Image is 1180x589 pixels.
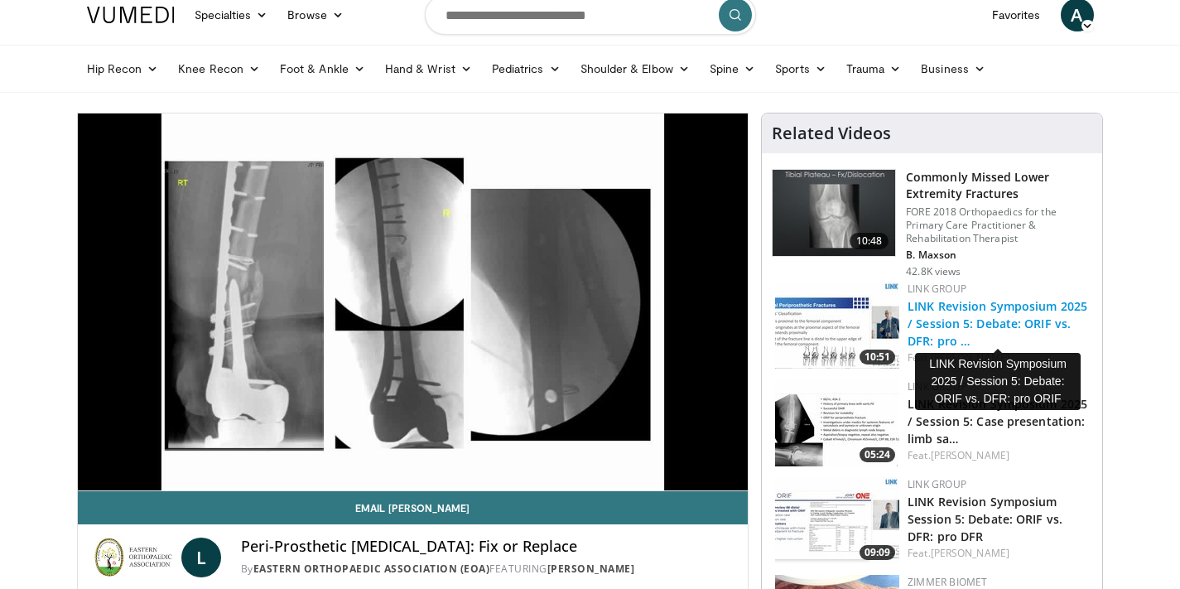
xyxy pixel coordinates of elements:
[836,52,912,85] a: Trauma
[253,562,490,576] a: Eastern Orthopaedic Association (EOA)
[91,538,175,577] img: Eastern Orthopaedic Association (EOA)
[547,562,635,576] a: [PERSON_NAME]
[908,494,1062,544] a: LINK Revision Symposium Session 5: Debate: ORIF vs. DFR: pro DFR
[241,562,735,577] div: By FEATURING
[765,52,836,85] a: Sports
[773,170,895,256] img: 4aa379b6-386c-4fb5-93ee-de5617843a87.150x105_q85_crop-smart_upscale.jpg
[860,545,895,560] span: 09:09
[181,538,221,577] a: L
[375,52,482,85] a: Hand & Wrist
[87,7,175,23] img: VuMedi Logo
[906,249,1092,262] p: B. Maxson
[908,546,1089,561] div: Feat.
[78,491,749,524] a: Email [PERSON_NAME]
[906,169,1092,202] h3: Commonly Missed Lower Extremity Fractures
[908,448,1089,463] div: Feat.
[906,265,961,278] p: 42.8K views
[908,477,966,491] a: LINK Group
[571,52,700,85] a: Shoulder & Elbow
[772,169,1092,278] a: 10:48 Commonly Missed Lower Extremity Fractures FORE 2018 Orthopaedics for the Primary Care Pract...
[931,448,1009,462] a: [PERSON_NAME]
[908,298,1087,349] a: LINK Revision Symposium 2025 / Session 5: Debate: ORIF vs. DFR: pro …
[908,379,966,393] a: LINK Group
[850,233,889,249] span: 10:48
[908,575,987,589] a: Zimmer Biomet
[775,379,899,466] img: 1abc8f85-94d1-4a82-af5d-eafa9bee419a.150x105_q85_crop-smart_upscale.jpg
[775,477,899,564] a: 09:09
[908,396,1087,447] a: LINK Revision Symposium 2025 / Session 5: Case presentation: limb sa…
[270,52,375,85] a: Foot & Ankle
[700,52,765,85] a: Spine
[78,113,749,491] video-js: Video Player
[772,123,891,143] h4: Related Videos
[77,52,169,85] a: Hip Recon
[775,282,899,369] a: 10:51
[860,447,895,462] span: 05:24
[908,282,966,296] a: LINK Group
[168,52,270,85] a: Knee Recon
[775,477,899,564] img: 73e915c3-eaa4-4f2f-b2b0-686299c5de92.150x105_q85_crop-smart_upscale.jpg
[860,350,895,365] span: 10:51
[906,205,1092,245] p: FORE 2018 Orthopaedics for the Primary Care Practitioner & Rehabilitation Therapist
[482,52,571,85] a: Pediatrics
[775,379,899,466] a: 05:24
[931,546,1009,560] a: [PERSON_NAME]
[241,538,735,556] h4: Peri-Prosthetic [MEDICAL_DATA]: Fix or Replace
[775,282,899,369] img: 396c6a47-3b7d-4d3c-a899-9817386b0f12.150x105_q85_crop-smart_upscale.jpg
[908,350,1089,365] div: Feat.
[915,353,1081,410] div: LINK Revision Symposium 2025 / Session 5: Debate: ORIF vs. DFR: pro ORIF
[911,52,995,85] a: Business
